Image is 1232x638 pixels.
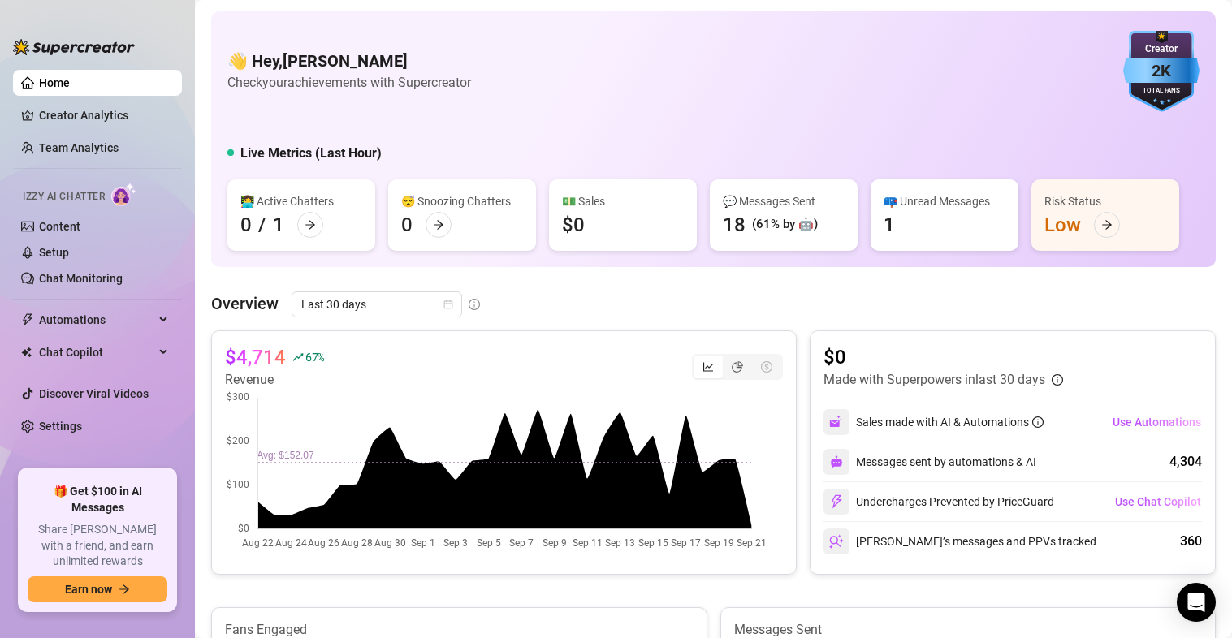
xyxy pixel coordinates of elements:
span: 🎁 Get $100 in AI Messages [28,484,167,515]
span: arrow-right [119,584,130,595]
img: logo-BBDzfeDw.svg [13,39,135,55]
article: Overview [211,291,279,316]
div: Risk Status [1044,192,1166,210]
div: Total Fans [1123,86,1200,97]
span: dollar-circle [761,361,772,373]
a: Content [39,220,80,233]
div: 18 [723,212,746,238]
span: info-circle [1032,416,1044,428]
div: Sales made with AI & Automations [856,413,1044,431]
span: line-chart [702,361,714,373]
img: svg%3e [829,494,844,509]
article: $0 [823,344,1063,370]
span: arrow-right [305,219,316,231]
span: calendar [443,300,453,309]
span: Chat Copilot [39,339,154,365]
article: $4,714 [225,344,286,370]
div: 📪 Unread Messages [884,192,1005,210]
div: $0 [562,212,585,238]
button: Earn nowarrow-right [28,576,167,602]
a: Setup [39,246,69,259]
span: thunderbolt [21,313,34,326]
div: 💵 Sales [562,192,684,210]
div: Undercharges Prevented by PriceGuard [823,489,1054,515]
a: Team Analytics [39,141,119,154]
div: 👩‍💻 Active Chatters [240,192,362,210]
span: Use Chat Copilot [1115,495,1201,508]
div: 😴 Snoozing Chatters [401,192,523,210]
span: rise [292,351,304,363]
span: Use Automations [1113,416,1201,429]
button: Use Automations [1112,409,1202,435]
button: Use Chat Copilot [1114,489,1202,515]
div: 0 [401,212,413,238]
img: svg%3e [829,415,844,429]
img: svg%3e [830,455,843,468]
div: 0 [240,212,252,238]
img: AI Chatter [111,183,136,206]
span: Share [PERSON_NAME] with a friend, and earn unlimited rewards [28,522,167,570]
div: 1 [884,212,895,238]
div: [PERSON_NAME]’s messages and PPVs tracked [823,528,1096,554]
div: 4,304 [1169,452,1202,472]
span: Izzy AI Chatter [23,189,105,205]
a: Discover Viral Videos [39,387,149,400]
div: 💬 Messages Sent [723,192,845,210]
img: blue-badge-DgoSNQY1.svg [1123,31,1200,112]
article: Made with Superpowers in last 30 days [823,370,1045,390]
span: arrow-right [1101,219,1113,231]
article: Check your achievements with Supercreator [227,72,471,93]
article: Revenue [225,370,324,390]
span: arrow-right [433,219,444,231]
a: Settings [39,420,82,433]
div: 2K [1123,58,1200,84]
div: Creator [1123,41,1200,57]
div: 360 [1180,532,1202,551]
span: Automations [39,307,154,333]
span: 67 % [305,349,324,364]
div: (61% by 🤖) [752,215,818,235]
a: Home [39,76,70,89]
span: info-circle [469,299,480,310]
img: svg%3e [829,534,844,549]
div: segmented control [692,354,783,380]
span: info-circle [1052,374,1063,386]
span: pie-chart [732,361,743,373]
span: Last 30 days [301,292,452,317]
h4: 👋 Hey, [PERSON_NAME] [227,50,471,72]
a: Chat Monitoring [39,272,123,285]
div: Open Intercom Messenger [1177,583,1216,622]
div: Messages sent by automations & AI [823,449,1036,475]
h5: Live Metrics (Last Hour) [240,144,382,163]
a: Creator Analytics [39,102,169,128]
div: 1 [273,212,284,238]
img: Chat Copilot [21,347,32,358]
span: Earn now [65,583,112,596]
